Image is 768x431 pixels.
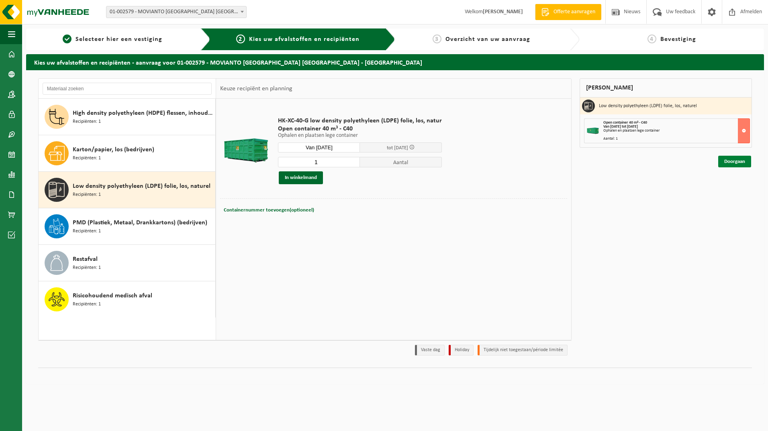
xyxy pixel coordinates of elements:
[433,35,441,43] span: 3
[660,36,696,43] span: Bevestiging
[73,228,101,235] span: Recipiënten: 1
[76,36,162,43] span: Selecteer hier een vestiging
[718,156,751,167] a: Doorgaan
[603,137,750,141] div: Aantal: 1
[535,4,601,20] a: Offerte aanvragen
[551,8,597,16] span: Offerte aanvragen
[39,99,216,135] button: High density polyethyleen (HDPE) flessen, inhoud < 2 liter, naturel Recipiënten: 1
[43,83,212,95] input: Materiaal zoeken
[278,133,442,138] p: Ophalen en plaatsen lege container
[478,345,568,356] li: Tijdelijk niet toegestaan/période limitée
[30,35,194,44] a: 1Selecteer hier een vestiging
[63,35,71,43] span: 1
[39,208,216,245] button: PMD (Plastiek, Metaal, Drankkartons) (bedrijven) Recipiënten: 1
[224,207,314,213] span: Containernummer toevoegen(optioneel)
[73,264,101,272] span: Recipiënten: 1
[603,120,647,125] span: Open container 40 m³ - C40
[106,6,246,18] span: 01-002579 - MOVIANTO BELGIUM NV - EREMBODEGEM
[39,172,216,208] button: Low density polyethyleen (LDPE) folie, los, naturel Recipiënten: 1
[73,301,101,308] span: Recipiënten: 1
[483,9,523,15] strong: [PERSON_NAME]
[106,6,247,18] span: 01-002579 - MOVIANTO BELGIUM NV - EREMBODEGEM
[223,205,315,216] button: Containernummer toevoegen(optioneel)
[387,145,408,150] span: tot [DATE]
[73,291,152,301] span: Risicohoudend medisch afval
[360,157,442,167] span: Aantal
[73,118,101,126] span: Recipiënten: 1
[73,155,101,162] span: Recipiënten: 1
[39,245,216,281] button: Restafval Recipiënten: 1
[236,35,245,43] span: 2
[415,345,445,356] li: Vaste dag
[278,142,360,152] input: Selecteer datum
[278,125,442,133] span: Open container 40 m³ - C40
[73,145,154,155] span: Karton/papier, los (bedrijven)
[603,124,638,129] strong: Van [DATE] tot [DATE]
[73,191,101,199] span: Recipiënten: 1
[449,345,474,356] li: Holiday
[73,181,210,191] span: Low density polyethyleen (LDPE) folie, los, naturel
[39,135,216,172] button: Karton/papier, los (bedrijven) Recipiënten: 1
[73,254,98,264] span: Restafval
[39,281,216,317] button: Risicohoudend medisch afval Recipiënten: 1
[603,129,750,133] div: Ophalen en plaatsen lege container
[73,218,207,228] span: PMD (Plastiek, Metaal, Drankkartons) (bedrijven)
[216,79,296,99] div: Keuze recipiënt en planning
[580,78,752,98] div: [PERSON_NAME]
[445,36,530,43] span: Overzicht van uw aanvraag
[249,36,359,43] span: Kies uw afvalstoffen en recipiënten
[73,108,213,118] span: High density polyethyleen (HDPE) flessen, inhoud < 2 liter, naturel
[279,171,323,184] button: In winkelmand
[647,35,656,43] span: 4
[278,117,442,125] span: HK-XC-40-G low density polyethyleen (LDPE) folie, los, natur
[26,54,764,70] h2: Kies uw afvalstoffen en recipiënten - aanvraag voor 01-002579 - MOVIANTO [GEOGRAPHIC_DATA] [GEOGR...
[599,100,697,112] h3: Low density polyethyleen (LDPE) folie, los, naturel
